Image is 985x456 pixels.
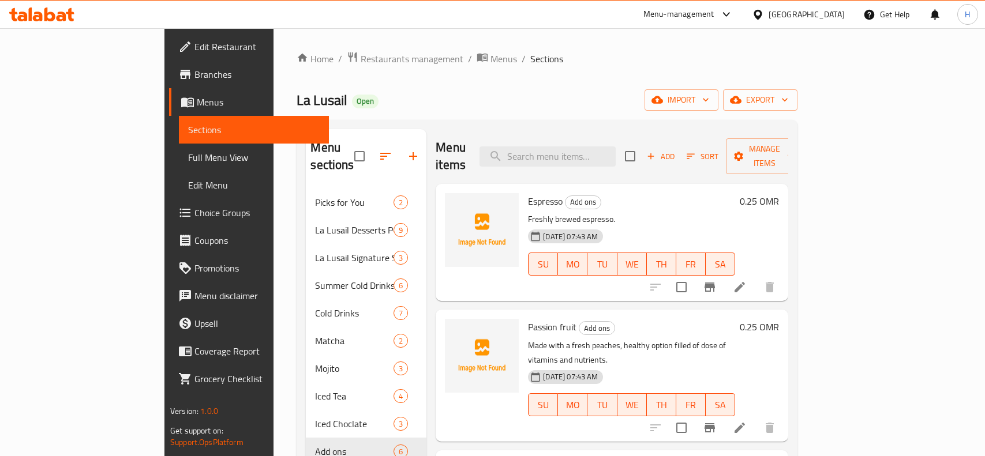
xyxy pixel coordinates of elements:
span: 2 [394,336,407,346]
div: Mojito3 [306,355,426,382]
span: Menus [197,95,320,109]
div: La Lusail Signature Sweets3 [306,244,426,272]
button: Add section [399,142,427,170]
span: Sections [530,52,563,66]
div: items [394,251,408,265]
span: Branches [194,67,320,81]
a: Sections [179,116,329,144]
a: Menu disclaimer [169,282,329,310]
span: Sort sections [372,142,399,170]
span: 1.0.0 [200,404,218,419]
span: Get support on: [170,423,223,438]
a: Edit menu item [733,280,747,294]
div: items [394,195,408,209]
div: Cold Drinks [315,306,394,320]
div: Add ons [579,321,615,335]
button: FR [676,393,706,416]
span: 3 [394,419,407,429]
span: import [654,93,709,107]
p: Made with a fresh peaches, healthy option filled of dose of vitamins and nutrients. [528,338,735,367]
span: Add ons [579,322,615,335]
span: Menu disclaimer [194,289,320,303]
img: Passion fruit [445,319,519,393]
a: Choice Groups [169,199,329,227]
a: Edit Restaurant [169,33,329,61]
input: search [480,146,616,167]
span: Iced Tea [315,389,394,403]
span: Restaurants management [361,52,463,66]
span: [DATE] 07:43 AM [538,231,602,242]
a: Full Menu View [179,144,329,171]
span: Choice Groups [194,206,320,220]
a: Edit Menu [179,171,329,199]
span: Full Menu View [188,150,320,164]
span: Promotions [194,261,320,275]
span: Passion fruit [528,318,576,336]
span: 3 [394,363,407,374]
span: Version: [170,404,199,419]
span: Upsell [194,316,320,330]
li: / [468,52,472,66]
span: Sort items [679,148,726,165]
span: Sections [188,123,320,137]
div: items [394,417,408,431]
a: Restaurants management [347,51,463,66]
button: import [645,89,718,111]
span: 3 [394,253,407,263]
span: H [965,8,970,21]
span: Sort [687,150,718,163]
button: FR [676,253,706,276]
span: Coverage Report [194,344,320,358]
span: Add [645,150,676,163]
button: Sort [684,148,721,165]
button: delete [756,414,784,442]
span: Manage items [735,142,794,171]
span: Open [352,96,379,106]
div: La Lusail Signature Sweets [315,251,394,265]
button: MO [558,253,587,276]
div: Iced Tea4 [306,382,426,410]
h2: Menu items [436,139,466,174]
button: Branch-specific-item [696,273,724,301]
span: TH [651,397,672,413]
span: SA [710,256,731,273]
button: TH [647,253,676,276]
button: export [723,89,797,111]
div: items [394,223,408,237]
div: Menu-management [643,7,714,21]
button: SU [528,393,558,416]
span: Picks for You [315,195,394,209]
li: / [522,52,526,66]
span: Select to update [669,275,694,299]
div: La Lusail Desserts Perfect for Occasions9 [306,216,426,244]
span: TU [592,397,612,413]
div: items [394,334,408,348]
span: Espresso [528,193,563,210]
span: SA [710,397,731,413]
p: Freshly brewed espresso. [528,212,735,227]
h6: 0.25 OMR [740,319,779,335]
span: Menus [490,52,517,66]
span: Select all sections [347,144,372,168]
span: 2 [394,197,407,208]
span: Select to update [669,416,694,440]
div: Cold Drinks7 [306,299,426,327]
span: MO [563,397,583,413]
button: WE [617,253,647,276]
a: Menus [477,51,517,66]
span: Iced Choclate [315,417,394,431]
span: Coupons [194,233,320,247]
span: Mojito [315,361,394,375]
a: Promotions [169,254,329,282]
div: [GEOGRAPHIC_DATA] [769,8,845,21]
span: MO [563,256,583,273]
a: Upsell [169,310,329,337]
button: SA [706,393,735,416]
span: 7 [394,308,407,319]
span: Matcha [315,334,394,348]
